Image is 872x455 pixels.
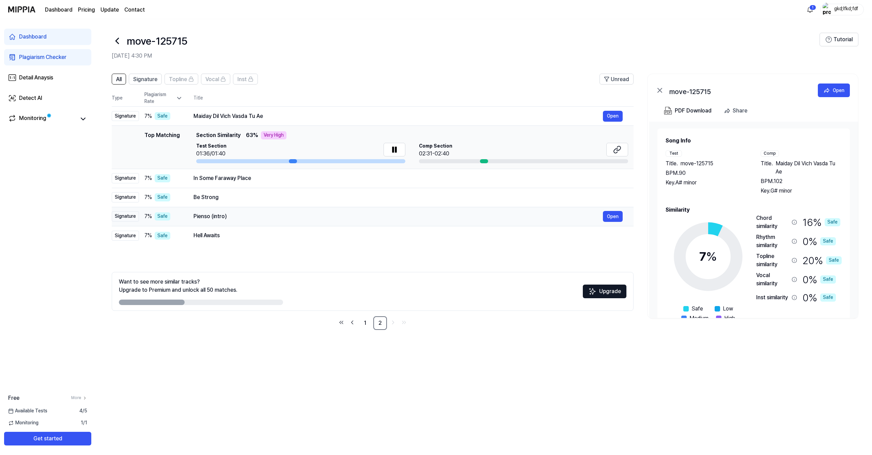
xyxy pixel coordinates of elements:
[666,137,842,145] h2: Song Info
[756,233,789,249] div: Rhythm similarity
[820,33,858,46] button: Tutorial
[756,293,789,302] div: Inst similarity
[112,316,634,330] nav: pagination
[19,114,46,124] div: Monitoring
[805,4,815,15] button: 알림1
[193,212,603,221] div: Pienso (intro)
[19,74,53,82] div: Detail Anaysis
[825,218,840,226] div: Safe
[196,150,227,158] div: 01:36/01:40
[806,5,814,14] img: 알림
[144,193,152,201] span: 7 %
[19,53,66,61] div: Plagiarism Checker
[100,6,119,14] a: Update
[666,206,842,214] h2: Similarity
[8,114,76,124] a: Monitoring
[246,131,258,139] span: 63 %
[803,290,836,305] div: 0 %
[347,318,357,327] a: Go to previous page
[112,173,139,183] div: Signature
[663,104,713,118] button: PDF Download
[820,237,836,245] div: Safe
[155,212,170,221] div: Safe
[373,316,387,330] a: 2
[776,160,842,176] span: Maiday Dil Vich Vasda Tu Ae
[675,106,712,115] div: PDF Download
[649,122,858,318] a: Song InfoTestTitle.move-125715BPM.90Key.A# minorCompTitle.Maiday Dil Vich Vasda Tu AeBPM.102Key.G...
[237,75,247,84] span: Inst
[196,143,227,150] span: Test Section
[761,150,779,157] div: Comp
[761,160,773,176] span: Title .
[809,5,816,10] div: 1
[666,160,678,168] span: Title .
[358,316,372,330] a: 1
[201,74,230,85] button: Vocal
[155,232,170,240] div: Safe
[155,193,170,201] div: Safe
[119,278,237,294] div: Want to see more similar tracks? Upgrade to Premium and unlock all 50 matches.
[169,75,187,84] span: Topline
[399,318,409,327] a: Go to last page
[112,74,126,85] button: All
[820,293,836,302] div: Safe
[193,193,623,201] div: Be Strong
[124,6,145,14] a: Contact
[4,70,91,86] a: Detail Anaysis
[699,247,717,266] div: 7
[71,395,87,401] a: More
[803,214,840,230] div: 16 %
[19,33,47,41] div: Dashboard
[79,408,87,414] span: 4 / 5
[233,74,258,85] button: Inst
[81,420,87,426] span: 1 / 1
[666,150,682,157] div: Test
[603,211,623,222] a: Open
[112,192,139,202] div: Signature
[603,111,623,122] button: Open
[599,74,634,85] button: Unread
[733,106,747,115] div: Share
[756,252,789,269] div: Topline similarity
[583,285,626,298] button: Upgrade
[112,90,139,107] th: Type
[803,271,836,288] div: 0 %
[193,90,634,106] th: Title
[583,290,626,297] a: SparklesUpgrade
[664,107,672,115] img: PDF Download
[4,49,91,65] a: Plagiarism Checker
[144,231,152,240] span: 7 %
[155,112,170,120] div: Safe
[144,212,152,221] span: 7 %
[155,174,170,182] div: Safe
[112,211,139,222] div: Signature
[4,90,91,106] a: Detect AI
[261,131,286,139] div: Very High
[833,5,859,13] div: gkd;lfkd;fdf
[669,86,806,94] div: move-125715
[4,29,91,45] a: Dashboard
[756,214,789,230] div: Chord similarity
[144,174,152,182] span: 7 %
[681,160,713,168] span: move-125715
[45,6,73,14] a: Dashboard
[112,52,820,60] h2: [DATE] 4:30 PM
[388,318,398,327] a: Go to next page
[818,84,850,97] a: Open
[666,169,747,177] div: BPM. 90
[337,318,346,327] a: Go to first page
[724,314,735,322] span: High
[756,271,789,288] div: Vocal similarity
[761,177,842,185] div: BPM. 102
[144,131,180,163] div: Top Matching
[144,112,152,120] span: 7 %
[19,94,42,102] div: Detect AI
[666,179,747,187] div: Key. A# minor
[127,34,187,48] h1: move-125715
[8,420,38,426] span: Monitoring
[611,75,629,84] span: Unread
[823,3,831,16] img: profile
[803,233,836,249] div: 0 %
[193,174,623,182] div: In Some Faraway Place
